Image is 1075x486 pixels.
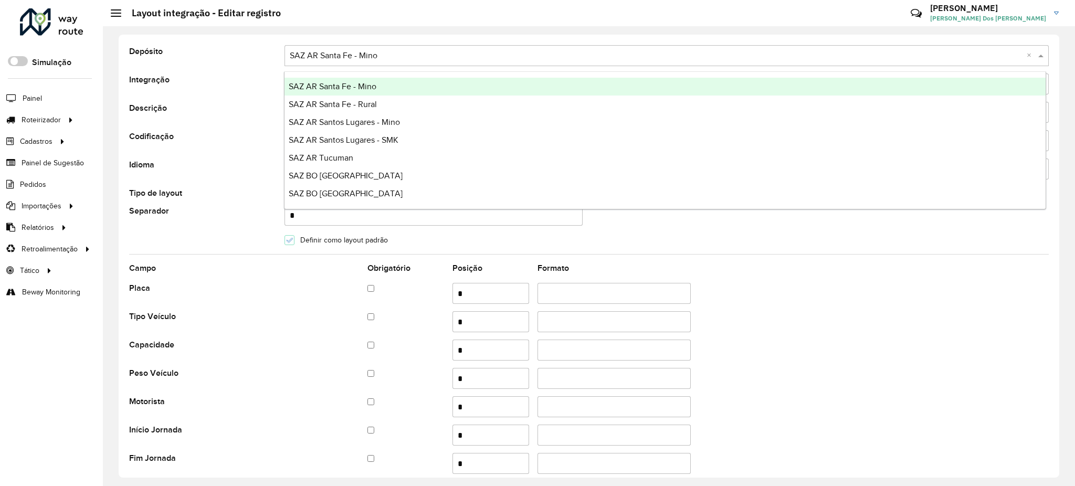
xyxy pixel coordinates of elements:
span: SAZ BO [GEOGRAPHIC_DATA] [289,171,403,180]
label: Fim Jornada [129,452,176,464]
span: Pedidos [20,179,46,190]
label: Depósito [123,45,278,69]
label: Campo [129,262,156,274]
label: Obrigatório [367,262,410,274]
span: Painel de Sugestão [22,157,84,168]
label: Idioma [123,159,278,182]
label: Peso Veículo [129,367,178,379]
span: Roteirizador [22,114,61,125]
a: Contato Rápido [905,2,928,25]
label: Definir como layout padrão [295,237,388,244]
h3: [PERSON_NAME] [930,3,1046,13]
span: Beway Monitoring [22,287,80,298]
label: Separador [123,205,278,228]
h2: Layout integração - Editar registro [121,7,281,19]
span: Cadastros [20,136,52,147]
span: SAZ AR Santa Fe - Mino [289,82,376,91]
label: Codificação [123,130,278,154]
span: SAZ AR Santos Lugares - Mino [289,118,400,126]
span: Tático [20,265,39,276]
span: Painel [23,93,42,104]
span: Retroalimentação [22,244,78,255]
label: Capacidade [129,339,174,351]
span: Importações [22,200,61,212]
label: Simulação [32,56,71,69]
span: SAZ BO [GEOGRAPHIC_DATA] [289,189,403,198]
label: Início Jornada [129,424,182,436]
label: Tipo Veículo [129,310,176,323]
label: Integração [123,73,278,97]
label: Placa [129,282,150,294]
span: Clear all [1027,49,1036,62]
span: Relatórios [22,222,54,233]
ng-dropdown-panel: Options list [284,71,1046,209]
span: SAZ AR Santa Fe - Rural [289,100,377,109]
span: SAZ AR Santos Lugares - SMK [289,135,398,144]
label: Descrição [123,102,278,125]
label: Tipo de layout [123,187,278,200]
span: [PERSON_NAME] Dos [PERSON_NAME] [930,14,1046,23]
label: Motorista [129,395,165,408]
label: Formato [537,262,569,274]
span: SAZ AR Tucuman [289,153,353,162]
label: Posição [452,262,482,274]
